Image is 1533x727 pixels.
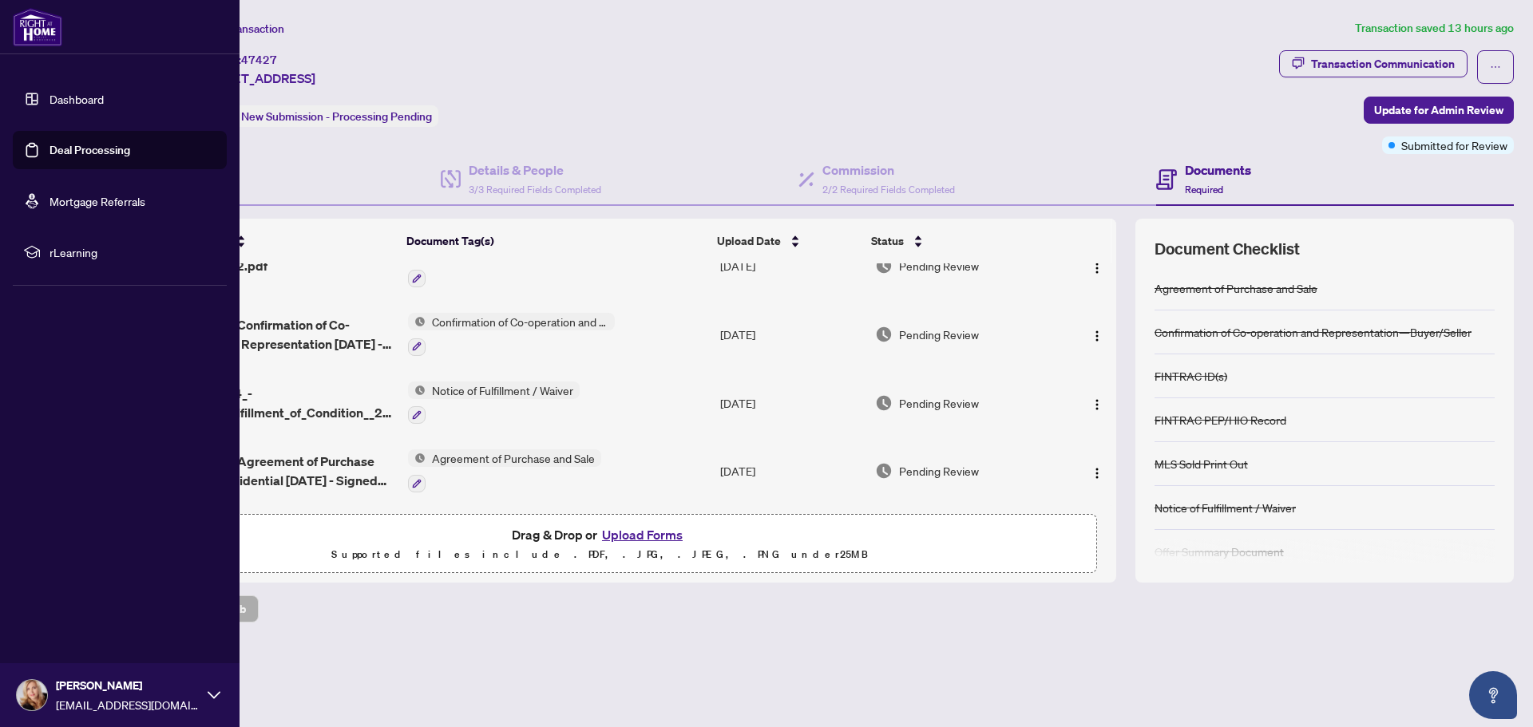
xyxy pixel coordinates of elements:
div: Notice of Fulfillment / Waiver [1155,499,1296,516]
img: Document Status [875,462,893,480]
td: [DATE] [714,232,869,301]
td: [DATE] [714,437,869,505]
span: Pending Review [899,462,979,480]
span: [EMAIL_ADDRESS][DOMAIN_NAME] [56,696,200,713]
th: Upload Date [711,219,865,263]
img: Document Status [875,257,893,275]
span: Pending Review [899,326,979,343]
h4: Details & People [469,160,601,180]
span: View Transaction [199,22,284,36]
img: Status Icon [408,313,426,330]
div: FINTRAC ID(s) [1155,367,1227,385]
button: Transaction Communication [1279,50,1468,77]
a: Mortgage Referrals [50,194,145,208]
img: logo [13,8,62,46]
span: Pending Review [899,394,979,412]
span: [STREET_ADDRESS] [198,69,315,88]
span: Notice of Fulfillment / Waiver [426,381,580,399]
td: [DATE] [714,300,869,369]
span: Drag & Drop orUpload FormsSupported files include .PDF, .JPG, .JPEG, .PNG under25MB [103,515,1096,574]
span: _Ontario__124_-_Notice_of_Fulfillment_of_Condition__2_ 2.pdf [157,384,394,422]
button: Logo [1084,458,1110,484]
button: Status IconRight at Home Schedule B [408,245,568,288]
th: (9) File Name [151,219,400,263]
div: Agreement of Purchase and Sale [1155,279,1317,297]
span: Status [871,232,904,250]
span: Agreement of Purchase and Sale [426,449,601,467]
span: Required [1185,184,1223,196]
img: Logo [1091,262,1103,275]
span: Confirmation of Co-operation and Representation—Buyer/Seller [426,313,615,330]
button: Status IconAgreement of Purchase and Sale [408,449,601,492]
span: 47427 [241,53,277,67]
button: Upload Forms [597,524,687,545]
img: Status Icon [408,381,426,399]
img: Profile Icon [17,680,47,710]
a: Deal Processing [50,143,130,157]
button: Status IconConfirmation of Co-operation and Representation—Buyer/Seller [408,313,615,356]
div: MLS Sold Print Out [1155,455,1248,472]
button: Open asap [1469,671,1517,719]
span: [PERSON_NAME] [56,677,200,694]
article: Transaction saved 13 hours ago [1355,19,1514,38]
div: FINTRAC PEP/HIO Record [1155,411,1286,429]
img: Document Status [875,394,893,412]
span: 2/2 Required Fields Completed [822,184,955,196]
span: New Submission - Processing Pending [241,109,432,124]
span: Ontario 100 - Agreement of Purchase and Sale - Residential [DATE] - Signed 3.pdf [157,452,394,490]
div: Status: [198,105,438,127]
span: 3/3 Required Fields Completed [469,184,601,196]
div: Transaction Communication [1311,51,1455,77]
button: Logo [1084,322,1110,347]
h4: Commission [822,160,955,180]
td: [DATE] [714,369,869,437]
span: Ontario 320 - Confirmation of Co-operation and Representation [DATE] - Signed 3.pdf [157,315,394,354]
th: Document Tag(s) [400,219,711,263]
a: Dashboard [50,92,104,106]
span: Upload Date [717,232,781,250]
h4: Documents [1185,160,1251,180]
th: Status [865,219,1057,263]
span: Drag & Drop or [512,524,687,545]
button: Logo [1084,253,1110,279]
img: Document Status [875,326,893,343]
div: Confirmation of Co-operation and Representation—Buyer/Seller [1155,323,1472,341]
img: Status Icon [408,449,426,467]
button: Status IconNotice of Fulfillment / Waiver [408,381,580,425]
span: rLearning [50,243,216,261]
span: Submitted for Review [1401,136,1507,154]
img: Logo [1091,330,1103,342]
span: Pending Review [899,257,979,275]
img: Logo [1091,398,1103,411]
button: Logo [1084,390,1110,416]
span: ellipsis [1490,61,1501,73]
span: Document Checklist [1155,238,1300,260]
p: Supported files include .PDF, .JPG, .JPEG, .PNG under 25 MB [113,545,1087,564]
img: Logo [1091,467,1103,480]
button: Update for Admin Review [1364,97,1514,124]
span: Update for Admin Review [1374,97,1503,123]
